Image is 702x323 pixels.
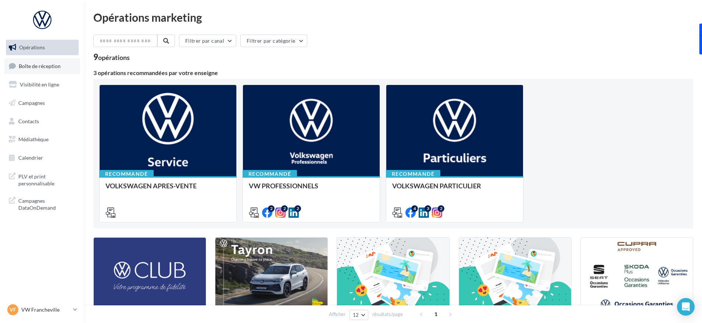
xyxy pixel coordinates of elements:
div: 2 [281,205,288,212]
span: VOLKSWAGEN APRES-VENTE [105,182,197,190]
a: PLV et print personnalisable [4,168,80,190]
span: Campagnes DataOnDemand [18,196,76,212]
span: 1 [430,308,442,320]
span: Contacts [18,118,39,124]
span: VOLKSWAGEN PARTICULIER [392,182,481,190]
a: Médiathèque [4,132,80,147]
a: VF VW Francheville [6,303,79,317]
div: 2 [268,205,275,212]
a: Boîte de réception [4,58,80,74]
span: résultats/page [372,311,403,318]
a: Visibilité en ligne [4,77,80,92]
div: 2 [438,205,444,212]
div: 9 [93,53,130,61]
span: VF [10,306,16,313]
a: Campagnes DataOnDemand [4,193,80,214]
span: 12 [353,312,359,318]
div: 3 opérations recommandées par votre enseigne [93,70,693,76]
a: Contacts [4,114,80,129]
div: 2 [294,205,301,212]
div: 3 [425,205,431,212]
a: Campagnes [4,95,80,111]
div: Recommandé [243,170,297,178]
span: Visibilité en ligne [20,81,59,88]
span: VW PROFESSIONNELS [249,182,318,190]
span: Calendrier [18,155,43,161]
span: Afficher [329,311,345,318]
div: Recommandé [99,170,154,178]
div: Recommandé [386,170,440,178]
span: Boîte de réception [19,63,61,69]
button: 12 [350,310,368,320]
div: 4 [411,205,418,212]
p: VW Francheville [21,306,70,313]
a: Opérations [4,40,80,55]
span: PLV et print personnalisable [18,171,76,187]
span: Campagnes [18,100,45,106]
button: Filtrer par canal [179,35,236,47]
a: Calendrier [4,150,80,166]
div: opérations [98,54,130,61]
div: Opérations marketing [93,12,693,23]
button: Filtrer par catégorie [240,35,307,47]
div: Open Intercom Messenger [677,298,695,316]
span: Médiathèque [18,136,49,142]
span: Opérations [19,44,45,50]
